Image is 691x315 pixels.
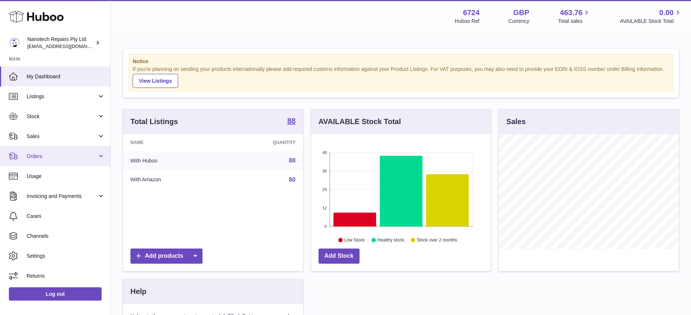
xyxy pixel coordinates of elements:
[558,18,591,25] span: Total sales
[123,170,221,189] td: With Amazon
[133,74,178,88] a: View Listings
[221,134,303,151] th: Quantity
[287,117,295,126] a: 88
[319,249,360,264] a: Add Stock
[27,43,109,49] span: [EMAIL_ADDRESS][DOMAIN_NAME]
[324,224,327,229] text: 0
[123,134,221,151] th: Name
[558,8,591,25] a: 463.76 Total sales
[123,151,221,170] td: With Huboo
[130,287,146,297] h3: Help
[455,18,480,25] div: Huboo Ref
[322,206,327,210] text: 12
[513,8,529,18] strong: GBP
[27,173,105,180] span: Usage
[377,237,404,243] text: Healthy stock
[508,18,530,25] div: Currency
[133,66,669,88] div: If you're planning on sending your products internationally please add required customs informati...
[27,113,97,120] span: Stock
[322,150,327,155] text: 48
[620,8,682,25] a: 0.00 AVAILABLE Stock Total
[289,157,296,164] a: 88
[27,153,97,160] span: Orders
[9,37,20,48] img: info@nanotechrepairs.com
[659,8,674,18] span: 0.00
[620,18,682,25] span: AVAILABLE Stock Total
[130,249,202,264] a: Add products
[322,169,327,173] text: 36
[463,8,480,18] strong: 6724
[27,253,105,260] span: Settings
[27,73,105,80] span: My Dashboard
[344,237,365,243] text: Low Stock
[417,237,457,243] text: Stock over 2 months
[27,36,94,50] div: Nanotech Repairs Pty Ltd
[27,213,105,220] span: Cases
[506,117,525,127] h3: Sales
[27,233,105,240] span: Channels
[27,273,105,280] span: Returns
[27,93,97,100] span: Listings
[319,117,401,127] h3: AVAILABLE Stock Total
[27,193,97,200] span: Invoicing and Payments
[322,187,327,192] text: 24
[560,8,582,18] span: 463.76
[27,133,97,140] span: Sales
[133,58,669,65] strong: Notice
[289,177,296,183] a: 80
[130,117,178,127] h3: Total Listings
[9,287,102,301] a: Log out
[287,117,295,124] strong: 88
